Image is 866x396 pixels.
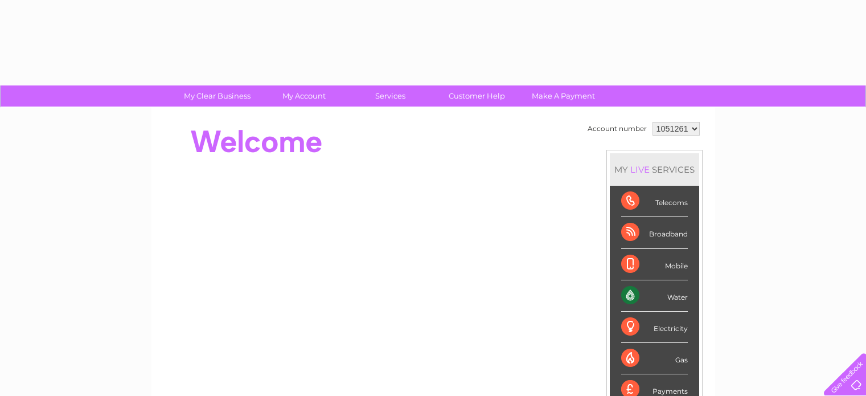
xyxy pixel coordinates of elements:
a: My Clear Business [170,85,264,107]
div: Telecoms [621,186,688,217]
a: Services [343,85,437,107]
div: MY SERVICES [610,153,699,186]
a: My Account [257,85,351,107]
div: Gas [621,343,688,374]
div: LIVE [628,164,652,175]
td: Account number [585,119,650,138]
div: Mobile [621,249,688,280]
div: Water [621,280,688,312]
div: Electricity [621,312,688,343]
a: Make A Payment [516,85,610,107]
a: Customer Help [430,85,524,107]
div: Broadband [621,217,688,248]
